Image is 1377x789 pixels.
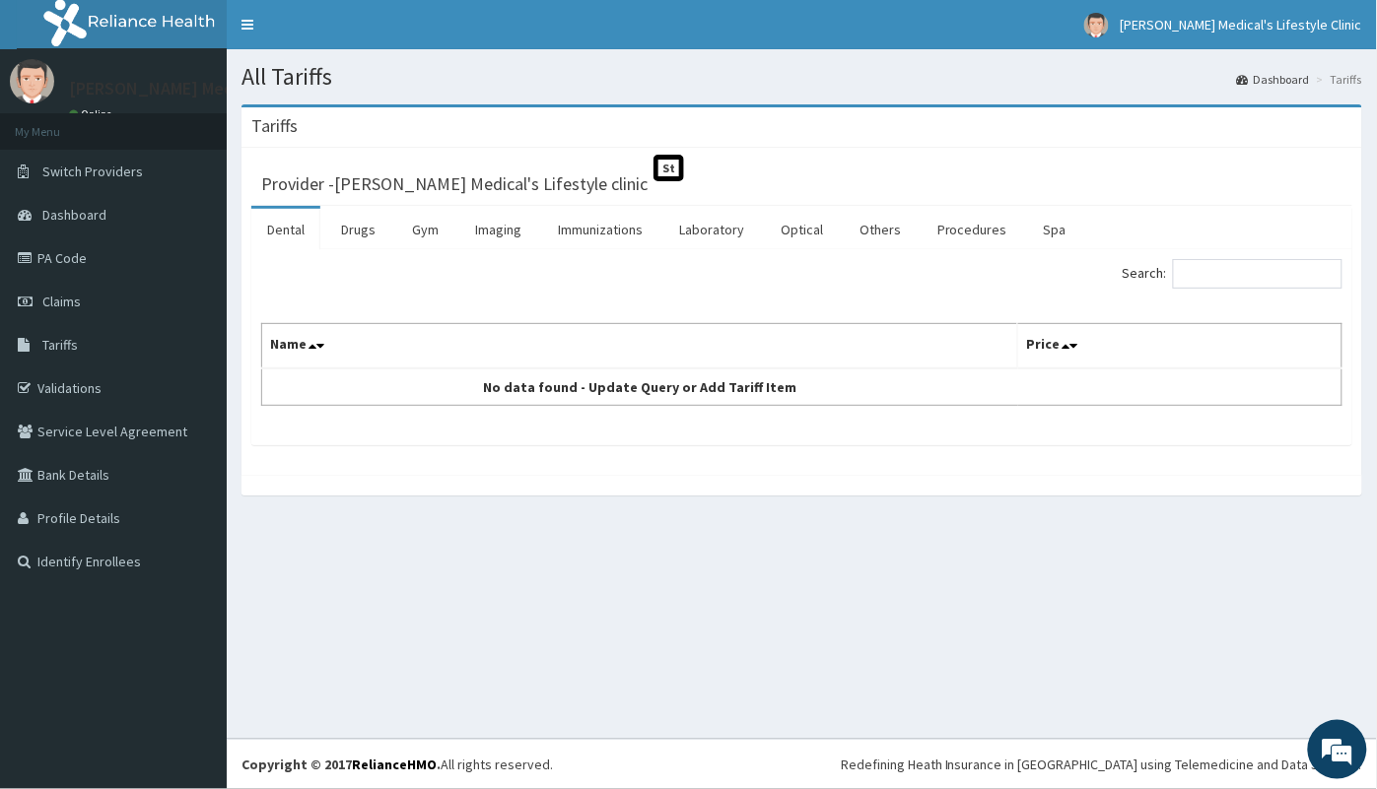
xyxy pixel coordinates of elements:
a: RelianceHMO [352,756,437,773]
a: Optical [765,209,839,250]
a: Others [844,209,917,250]
input: Search: [1173,259,1343,289]
img: User Image [1084,13,1109,37]
h3: Provider - [PERSON_NAME] Medical's Lifestyle clinic [261,175,648,193]
a: Immunizations [542,209,658,250]
span: [PERSON_NAME] Medical's Lifestyle Clinic [1121,16,1362,33]
td: No data found - Update Query or Add Tariff Item [262,368,1018,406]
span: St [654,155,684,181]
h1: All Tariffs [241,64,1362,90]
th: Name [262,324,1018,369]
a: Online [69,107,116,121]
th: Price [1018,324,1343,369]
span: Dashboard [42,206,106,224]
h3: Tariffs [251,117,298,135]
div: Redefining Heath Insurance in [GEOGRAPHIC_DATA] using Telemedicine and Data Science! [841,755,1362,774]
span: Tariffs [42,336,78,354]
label: Search: [1123,259,1343,289]
footer: All rights reserved. [227,739,1377,789]
li: Tariffs [1312,71,1362,88]
a: Dashboard [1237,71,1310,88]
span: Switch Providers [42,163,143,180]
a: Spa [1028,209,1082,250]
a: Gym [396,209,454,250]
a: Procedures [922,209,1023,250]
a: Laboratory [663,209,760,250]
a: Dental [251,209,320,250]
strong: Copyright © 2017 . [241,756,441,773]
span: Claims [42,293,81,310]
a: Imaging [459,209,537,250]
a: Drugs [325,209,391,250]
img: User Image [10,59,54,103]
p: [PERSON_NAME] Medical's Lifestyle Clinic [69,80,391,98]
